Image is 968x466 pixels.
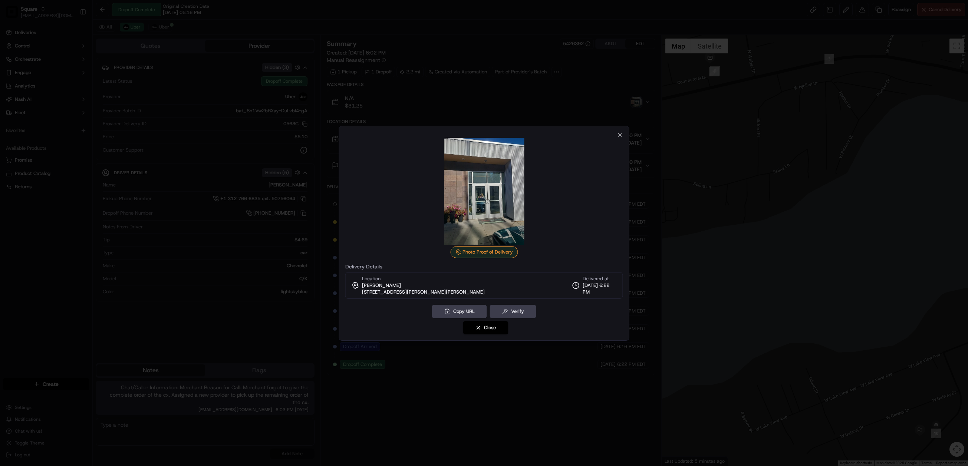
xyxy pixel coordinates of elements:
[74,126,90,132] span: Pylon
[52,126,90,132] a: Powered byPylon
[25,71,122,79] div: Start new chat
[60,105,122,118] a: 💻API Documentation
[70,108,119,115] span: API Documentation
[7,30,135,42] p: Welcome 👋
[362,275,381,282] span: Location
[126,73,135,82] button: Start new chat
[432,305,487,318] button: Copy URL
[362,289,485,295] span: [STREET_ADDRESS][PERSON_NAME][PERSON_NAME]
[362,282,401,289] span: [PERSON_NAME]
[63,109,69,115] div: 💻
[431,138,537,245] img: photo_proof_of_delivery image
[463,321,508,334] button: Close
[583,275,617,282] span: Delivered at
[450,246,518,258] div: Photo Proof of Delivery
[19,48,134,56] input: Got a question? Start typing here...
[7,71,21,85] img: 1736555255976-a54dd68f-1ca7-489b-9aae-adbdc363a1c4
[4,105,60,118] a: 📗Knowledge Base
[490,305,536,318] button: Verify
[7,8,22,23] img: Nash
[25,79,94,85] div: We're available if you need us!
[7,109,13,115] div: 📗
[345,264,623,269] label: Delivery Details
[583,282,617,295] span: [DATE] 6:22 PM
[15,108,57,115] span: Knowledge Base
